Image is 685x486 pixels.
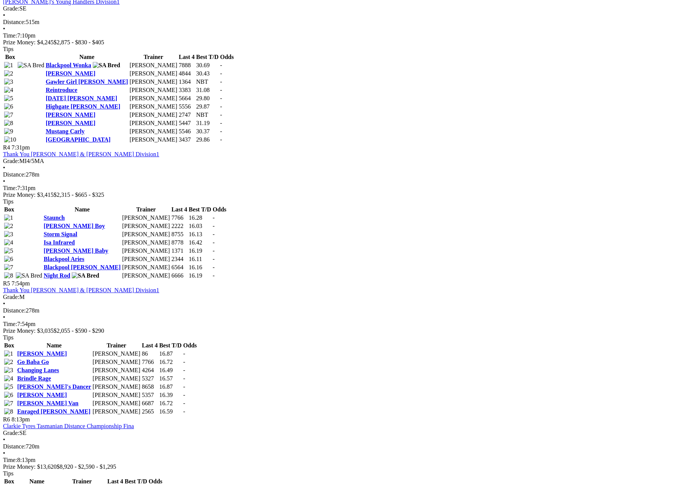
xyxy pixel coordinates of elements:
span: - [220,70,222,77]
td: [PERSON_NAME] [92,367,141,374]
img: 8 [4,272,13,279]
th: Last 4 [171,206,187,213]
span: Time: [3,321,17,327]
span: Distance: [3,19,26,25]
td: 8755 [171,231,187,238]
td: [PERSON_NAME] [92,408,141,415]
img: 1 [4,350,13,357]
th: Name [17,478,57,485]
a: Clarkie Tyres Tasmanian Distance Championship Fina [3,423,134,429]
span: R5 [3,280,10,287]
td: [PERSON_NAME] [129,95,178,102]
th: Last 4 [178,53,195,61]
span: - [213,272,214,279]
td: [PERSON_NAME] [129,136,178,143]
span: - [183,375,185,382]
img: 8 [4,120,13,127]
div: Prize Money: $13,620 [3,463,682,470]
td: 16.49 [159,367,182,374]
td: [PERSON_NAME] [129,78,178,86]
a: Thank You [PERSON_NAME] & [PERSON_NAME] Division1 [3,287,159,293]
span: - [183,383,185,390]
span: Time: [3,32,17,39]
span: R4 [3,144,10,151]
img: 7 [4,264,13,271]
img: 9 [4,128,13,135]
img: SA Bred [72,272,99,279]
span: 7:31pm [12,144,30,151]
td: 8658 [142,383,158,391]
img: 5 [4,95,13,102]
td: [PERSON_NAME] [122,247,170,255]
td: [PERSON_NAME] [92,375,141,382]
td: 29.87 [196,103,219,110]
span: Box [5,54,15,60]
img: 2 [4,70,13,77]
td: 16.28 [189,214,212,222]
td: 5357 [142,391,158,399]
td: 16.13 [189,231,212,238]
a: Mustang Carly [46,128,85,134]
td: 16.11 [189,255,212,263]
a: Go Baba Go [17,359,49,365]
span: Time: [3,185,17,191]
td: 4264 [142,367,158,374]
td: 16.19 [189,272,212,279]
img: SA Bred [93,62,120,69]
th: Name [17,342,92,349]
td: 30.69 [196,62,219,69]
span: - [213,248,214,254]
td: 7888 [178,62,195,69]
td: [PERSON_NAME] [122,264,170,271]
img: SA Bred [18,62,44,69]
span: - [220,62,222,68]
td: 16.39 [159,391,182,399]
td: [PERSON_NAME] [122,255,170,263]
div: 8:13pm [3,457,682,463]
span: - [183,392,185,398]
td: 5327 [142,375,158,382]
div: 7:31pm [3,185,682,192]
td: [PERSON_NAME] [129,86,178,94]
span: • [3,300,5,307]
th: Best T/D [124,478,148,485]
span: Grade: [3,294,20,300]
span: • [3,450,5,456]
a: Isa Infrared [44,239,75,246]
th: Odds [220,53,234,61]
td: 29.80 [196,95,219,102]
td: 5664 [178,95,195,102]
td: 29.86 [196,136,219,143]
img: 6 [4,256,13,263]
a: [PERSON_NAME] Baby [44,248,108,254]
td: [PERSON_NAME] [92,400,141,407]
td: [PERSON_NAME] [122,222,170,230]
div: 7:10pm [3,32,682,39]
a: Brindle Rage [17,375,51,382]
span: - [213,239,214,246]
a: [PERSON_NAME] [17,392,67,398]
span: Distance: [3,171,26,178]
th: Odds [183,342,197,349]
a: Changing Lanes [17,367,59,373]
span: • [3,436,5,443]
span: - [183,359,185,365]
img: 2 [4,359,13,365]
td: 7766 [171,214,187,222]
th: Last 4 [142,342,158,349]
div: Prize Money: $4,245 [3,39,682,46]
img: 4 [4,239,13,246]
span: - [183,350,185,357]
img: 6 [4,392,13,398]
td: 16.72 [159,358,182,366]
span: Tips [3,470,14,477]
td: 16.87 [159,350,182,358]
a: Blackpool [PERSON_NAME] [44,264,121,270]
a: Staunch [44,214,65,221]
span: Box [4,478,14,484]
td: 31.08 [196,86,219,94]
td: [PERSON_NAME] [92,391,141,399]
span: - [220,95,222,101]
a: [PERSON_NAME] [46,112,95,118]
a: Night Rod [44,272,70,279]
